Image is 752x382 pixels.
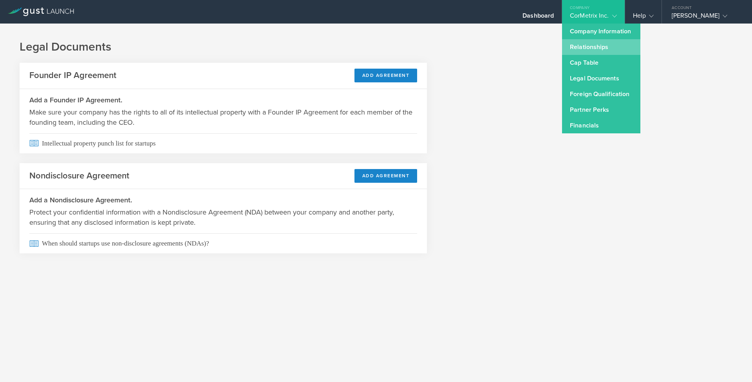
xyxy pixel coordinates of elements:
[29,195,417,205] h3: Add a Nondisclosure Agreement.
[20,233,427,253] a: When should startups use non-disclosure agreements (NDAs)?
[29,170,129,182] h2: Nondisclosure Agreement
[20,133,427,153] a: Intellectual property punch list for startups
[29,95,417,105] h3: Add a Founder IP Agreement.
[570,12,616,24] div: CorMetrix Inc.
[354,69,418,82] button: Add Agreement
[354,169,418,183] button: Add Agreement
[522,12,554,24] div: Dashboard
[29,107,417,127] p: Make sure your company has the rights to all of its intellectual property with a Founder IP Agree...
[672,12,738,24] div: [PERSON_NAME]
[713,344,752,382] iframe: Chat Widget
[633,12,654,24] div: Help
[29,70,116,81] h2: Founder IP Agreement
[29,133,417,153] span: Intellectual property punch list for startups
[20,39,732,55] h1: Legal Documents
[29,207,417,227] p: Protect your confidential information with a Nondisclosure Agreement (NDA) between your company a...
[29,233,417,253] span: When should startups use non-disclosure agreements (NDAs)?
